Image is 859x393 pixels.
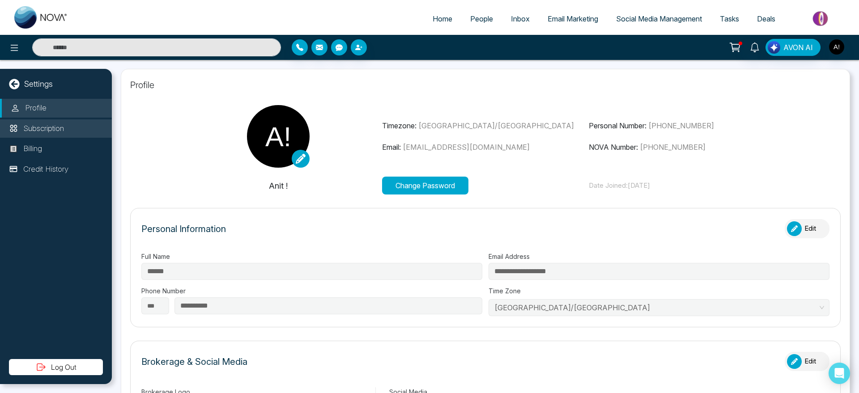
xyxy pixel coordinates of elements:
[461,10,502,27] a: People
[23,123,64,135] p: Subscription
[418,121,574,130] span: [GEOGRAPHIC_DATA]/[GEOGRAPHIC_DATA]
[25,102,47,114] p: Profile
[403,143,530,152] span: [EMAIL_ADDRESS][DOMAIN_NAME]
[141,286,482,296] label: Phone Number
[748,10,784,27] a: Deals
[141,222,226,236] p: Personal Information
[470,14,493,23] span: People
[785,352,829,371] button: Edit
[130,78,841,92] p: Profile
[494,301,824,314] span: Asia/Kolkata
[785,219,829,238] button: Edit
[711,10,748,27] a: Tasks
[720,14,739,23] span: Tasks
[616,14,702,23] span: Social Media Management
[175,180,382,192] p: Anit !
[789,8,854,29] img: Market-place.gif
[382,142,589,152] p: Email:
[424,10,461,27] a: Home
[141,355,247,368] p: Brokerage & Social Media
[141,252,482,261] label: Full Name
[589,120,796,131] p: Personal Number:
[648,121,714,130] span: [PHONE_NUMBER]
[768,41,780,54] img: Lead Flow
[539,10,607,27] a: Email Marketing
[489,252,829,261] label: Email Address
[24,78,53,90] p: Settings
[829,39,844,55] img: User Avatar
[382,177,468,194] button: Change Password
[511,14,530,23] span: Inbox
[589,181,796,191] p: Date Joined: [DATE]
[433,14,452,23] span: Home
[502,10,539,27] a: Inbox
[489,286,829,296] label: Time Zone
[548,14,598,23] span: Email Marketing
[14,6,68,29] img: Nova CRM Logo
[640,143,706,152] span: [PHONE_NUMBER]
[589,142,796,152] p: NOVA Number:
[23,143,42,155] p: Billing
[783,42,813,53] span: AVON AI
[23,164,68,175] p: Credit History
[829,363,850,384] div: Open Intercom Messenger
[382,120,589,131] p: Timezone:
[765,39,821,56] button: AVON AI
[9,359,103,375] button: Log Out
[757,14,775,23] span: Deals
[607,10,711,27] a: Social Media Management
